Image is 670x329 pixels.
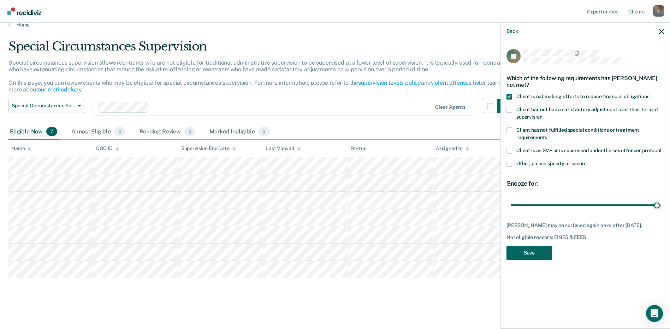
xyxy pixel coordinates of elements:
[8,59,508,93] p: Special circumstances supervision allows reentrants who are not eligible for traditional administ...
[646,305,663,322] div: Open Intercom Messenger
[266,145,300,151] div: Last Viewed
[506,234,664,240] div: Not eligible reasons: FINES & FEES
[46,127,57,136] span: 7
[653,5,664,17] div: z
[358,79,421,86] a: supervision levels policy
[506,28,518,34] button: Back
[653,5,664,17] button: Profile dropdown button
[12,103,75,109] span: Special Circumstances Supervision
[8,39,511,59] div: Special Circumstances Supervision
[506,246,552,260] button: Save
[181,145,236,151] div: Supervision End Date
[96,145,119,151] div: DOC ID
[259,127,270,136] span: 3
[431,79,481,86] a: violent offenses list
[506,69,664,94] div: Which of the following requirements has [PERSON_NAME] not met?
[11,145,31,151] div: Name
[516,94,650,99] span: Client is not making efforts to reduce financial obligations
[506,180,664,187] div: Snooze for:
[516,148,662,153] span: Client is an SVP or is supervised under the sex offender protocol
[506,222,664,228] div: [PERSON_NAME] may be surfaced again on or after [DATE].
[516,161,585,166] span: Other, please specify a reason
[8,124,59,140] div: Eligible Now
[436,145,469,151] div: Assigned to
[138,124,197,140] div: Pending Review
[114,127,125,136] span: 0
[38,86,82,93] a: our methodology
[8,22,662,28] a: Home
[351,145,366,151] div: Status
[184,127,195,136] span: 0
[70,124,127,140] div: Almost Eligible
[516,107,658,120] span: Client has not had a satisfactory adjustment over their term of supervision
[516,127,639,140] span: Client has not fulfilled special conditions or treatment requirements
[435,104,465,110] div: Clear agents
[208,124,271,140] div: Marked Ineligible
[7,7,41,15] img: Recidiviz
